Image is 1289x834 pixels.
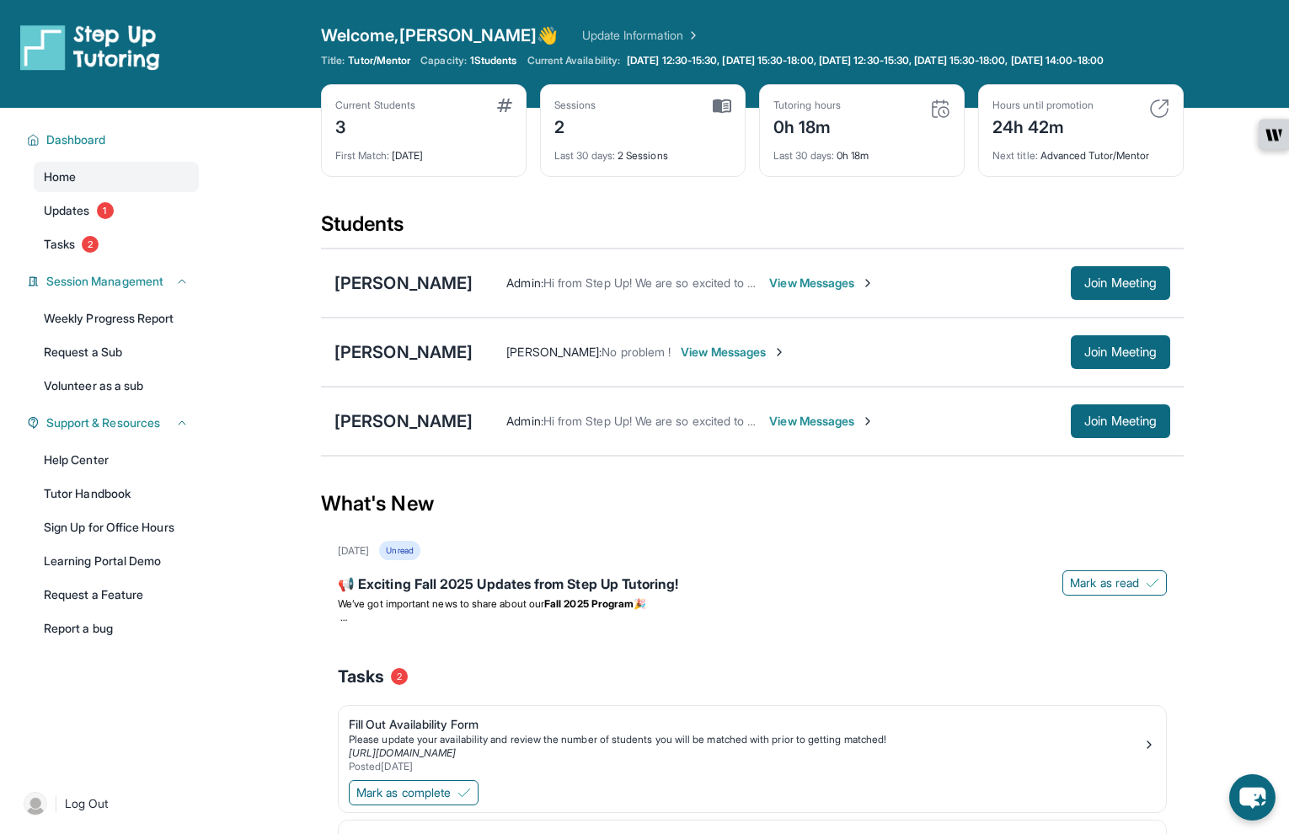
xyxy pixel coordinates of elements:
span: Mark as read [1070,575,1139,591]
div: 24h 42m [992,112,1094,139]
a: Request a Feature [34,580,199,610]
a: Sign Up for Office Hours [34,512,199,543]
div: [DATE] [335,139,512,163]
a: Learning Portal Demo [34,546,199,576]
span: [PERSON_NAME] : [506,345,602,359]
strong: Fall 2025 Program [544,597,634,610]
span: View Messages [769,413,874,430]
button: Join Meeting [1071,404,1170,438]
div: [PERSON_NAME] [334,409,473,433]
span: Updates [44,202,90,219]
a: [URL][DOMAIN_NAME] [349,746,456,759]
div: 0h 18m [773,139,950,163]
span: Admin : [506,414,543,428]
img: Chevron Right [683,27,700,44]
img: user-img [24,792,47,815]
div: [PERSON_NAME] [334,271,473,295]
a: Weekly Progress Report [34,303,199,334]
img: Mark as complete [457,786,471,799]
span: Tutor/Mentor [348,54,410,67]
span: Current Availability: [527,54,620,67]
div: 2 [554,112,596,139]
img: Chevron-Right [861,414,874,428]
a: Tutor Handbook [34,478,199,509]
span: Log Out [65,795,109,812]
span: Session Management [46,273,163,290]
span: No problem ! [602,345,671,359]
a: Request a Sub [34,337,199,367]
span: Home [44,168,76,185]
button: Support & Resources [40,414,189,431]
span: Title: [321,54,345,67]
div: Tutoring hours [773,99,841,112]
a: Report a bug [34,613,199,644]
span: First Match : [335,149,389,162]
a: Volunteer as a sub [34,371,199,401]
button: Join Meeting [1071,335,1170,369]
div: 📢 Exciting Fall 2025 Updates from Step Up Tutoring! [338,574,1167,597]
img: card [497,99,512,112]
span: 1 [97,202,114,219]
span: Dashboard [46,131,106,148]
span: Join Meeting [1084,278,1157,288]
a: |Log Out [17,785,199,822]
span: Next title : [992,149,1038,162]
div: What's New [321,467,1184,541]
div: Posted [DATE] [349,760,1142,773]
div: Sessions [554,99,596,112]
div: Advanced Tutor/Mentor [992,139,1169,163]
div: 2 Sessions [554,139,731,163]
span: Tasks [44,236,75,253]
a: Fill Out Availability FormPlease update your availability and review the number of students you w... [339,706,1166,777]
img: card [1149,99,1169,119]
span: 2 [391,668,408,685]
span: Join Meeting [1084,347,1157,357]
span: Mark as complete [356,784,451,801]
span: | [54,794,58,814]
span: 1 Students [470,54,517,67]
div: Current Students [335,99,415,112]
a: Updates1 [34,195,199,226]
span: Tasks [338,665,384,688]
span: 2 [82,236,99,253]
span: We’ve got important news to share about our [338,597,544,610]
span: Last 30 days : [554,149,615,162]
span: Last 30 days : [773,149,834,162]
span: Welcome, [PERSON_NAME] 👋 [321,24,559,47]
span: 🎉 [634,597,646,610]
div: Hours until promotion [992,99,1094,112]
img: logo [20,24,160,71]
span: View Messages [681,344,786,361]
a: [DATE] 12:30-15:30, [DATE] 15:30-18:00, [DATE] 12:30-15:30, [DATE] 15:30-18:00, [DATE] 14:00-18:00 [623,54,1107,67]
img: card [930,99,950,119]
span: Support & Resources [46,414,160,431]
span: Admin : [506,275,543,290]
img: Chevron-Right [861,276,874,290]
button: Mark as read [1062,570,1167,596]
a: Home [34,162,199,192]
div: Fill Out Availability Form [349,716,1142,733]
span: Join Meeting [1084,416,1157,426]
div: [PERSON_NAME] [334,340,473,364]
button: Session Management [40,273,189,290]
img: Mark as read [1146,576,1159,590]
img: card [713,99,731,114]
a: Help Center [34,445,199,475]
div: [DATE] [338,544,369,558]
div: Students [321,211,1184,248]
a: Update Information [582,27,700,44]
button: Mark as complete [349,780,479,805]
img: Chevron-Right [773,345,786,359]
div: Unread [379,541,420,560]
span: [DATE] 12:30-15:30, [DATE] 15:30-18:00, [DATE] 12:30-15:30, [DATE] 15:30-18:00, [DATE] 14:00-18:00 [627,54,1104,67]
a: Tasks2 [34,229,199,259]
button: chat-button [1229,774,1276,821]
div: 0h 18m [773,112,841,139]
div: 3 [335,112,415,139]
span: Capacity: [420,54,467,67]
button: Join Meeting [1071,266,1170,300]
button: Dashboard [40,131,189,148]
div: Please update your availability and review the number of students you will be matched with prior ... [349,733,1142,746]
span: View Messages [769,275,874,291]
